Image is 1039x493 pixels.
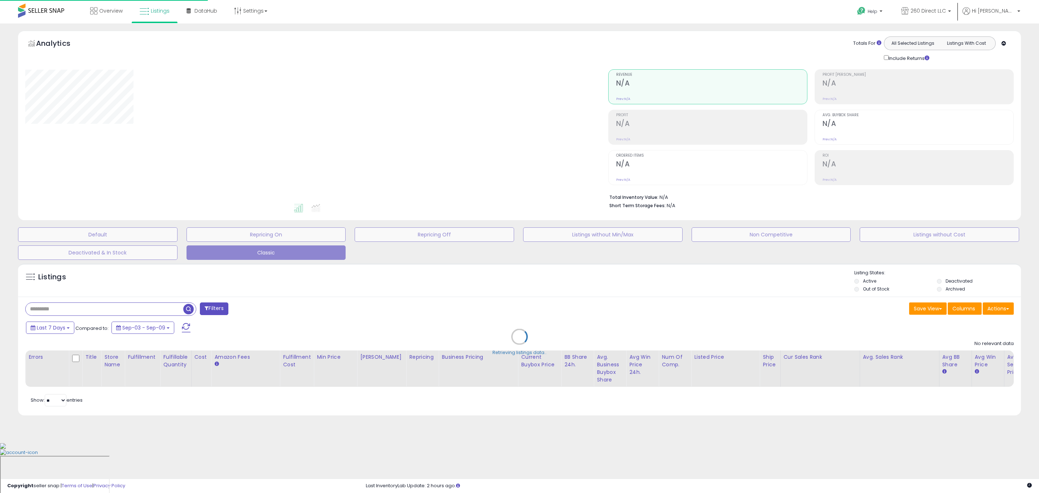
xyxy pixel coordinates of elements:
[823,119,1013,129] h2: N/A
[18,227,177,242] button: Default
[616,119,807,129] h2: N/A
[616,137,630,141] small: Prev: N/A
[823,73,1013,77] span: Profit [PERSON_NAME]
[609,194,658,200] b: Total Inventory Value:
[492,349,547,356] div: Retrieving listings data..
[616,79,807,89] h2: N/A
[857,6,866,16] i: Get Help
[99,7,123,14] span: Overview
[616,97,630,101] small: Prev: N/A
[823,154,1013,158] span: ROI
[609,192,1008,201] li: N/A
[187,227,346,242] button: Repricing On
[36,38,84,50] h5: Analytics
[860,227,1019,242] button: Listings without Cost
[853,40,881,47] div: Totals For
[18,245,177,260] button: Deactivated & In Stock
[823,97,837,101] small: Prev: N/A
[823,137,837,141] small: Prev: N/A
[616,154,807,158] span: Ordered Items
[823,160,1013,170] h2: N/A
[616,73,807,77] span: Revenue
[972,7,1015,14] span: Hi [PERSON_NAME]
[609,202,666,209] b: Short Term Storage Fees:
[667,202,675,209] span: N/A
[823,113,1013,117] span: Avg. Buybox Share
[355,227,514,242] button: Repricing Off
[692,227,851,242] button: Non Competitive
[187,245,346,260] button: Classic
[851,1,890,23] a: Help
[823,79,1013,89] h2: N/A
[194,7,217,14] span: DataHub
[911,7,946,14] span: 260 Direct LLC
[616,113,807,117] span: Profit
[823,178,837,182] small: Prev: N/A
[878,54,938,62] div: Include Returns
[963,7,1020,23] a: Hi [PERSON_NAME]
[868,8,877,14] span: Help
[886,39,940,48] button: All Selected Listings
[616,178,630,182] small: Prev: N/A
[616,160,807,170] h2: N/A
[939,39,993,48] button: Listings With Cost
[151,7,170,14] span: Listings
[523,227,683,242] button: Listings without Min/Max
